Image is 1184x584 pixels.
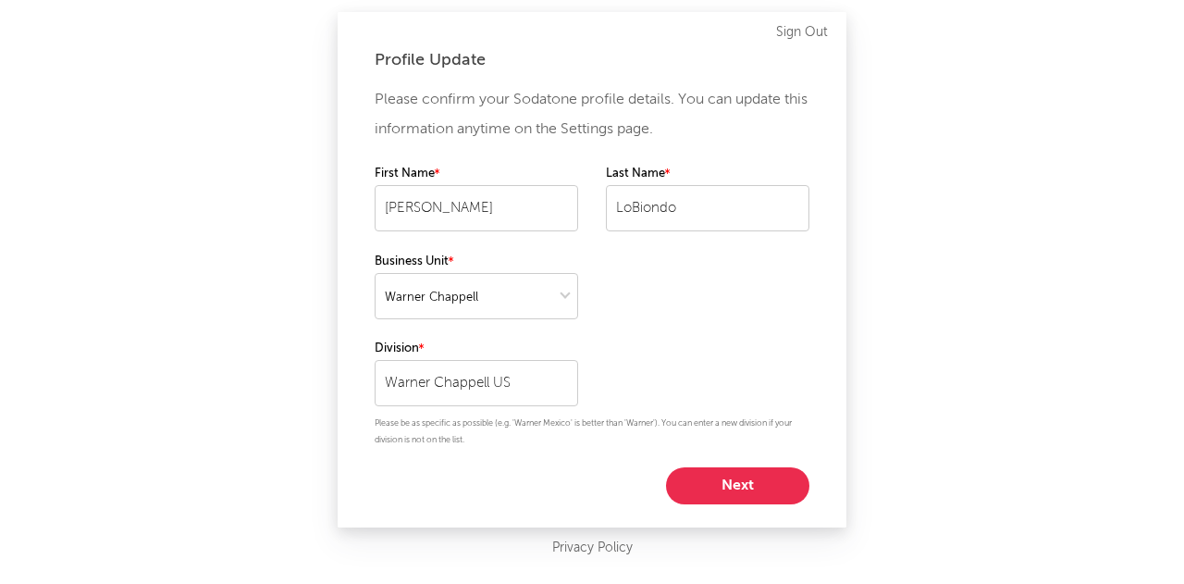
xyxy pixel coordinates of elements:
label: Last Name [606,163,809,185]
div: Profile Update [375,49,809,71]
p: Please confirm your Sodatone profile details. You can update this information anytime on the Sett... [375,85,809,144]
p: Please be as specific as possible (e.g. 'Warner Mexico' is better than 'Warner'). You can enter a... [375,416,809,449]
label: First Name [375,163,578,185]
label: Division [375,338,578,360]
a: Sign Out [776,21,828,43]
input: Your last name [606,185,809,231]
button: Next [666,467,809,504]
a: Privacy Policy [552,537,633,560]
input: Your division [375,360,578,406]
label: Business Unit [375,251,578,273]
input: Your first name [375,185,578,231]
